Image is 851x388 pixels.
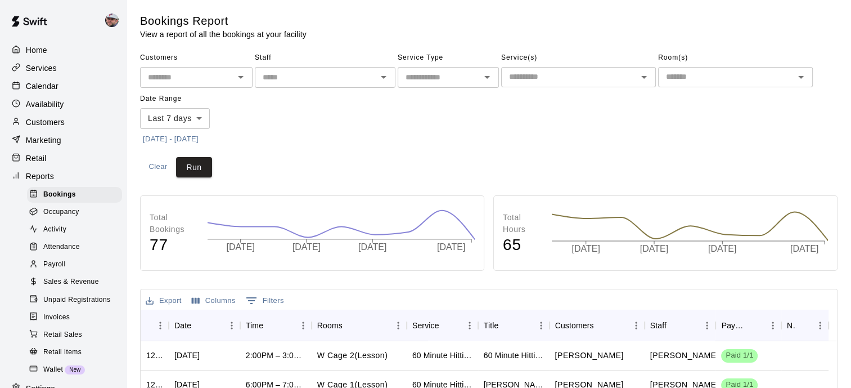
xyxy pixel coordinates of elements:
div: Occupancy [27,204,122,220]
a: Retail Sales [27,326,127,344]
span: Service Type [398,49,499,67]
button: Show filters [243,292,287,310]
button: Export [143,292,184,310]
button: Menu [699,317,715,334]
div: Service [407,310,478,341]
a: Availability [9,96,118,113]
a: Occupancy [27,203,127,221]
span: Room(s) [658,49,813,67]
div: ID [141,310,169,341]
button: Menu [764,317,781,334]
div: Staff [650,310,667,341]
div: Activity [27,222,122,238]
a: Home [9,42,118,59]
h5: Bookings Report [140,14,307,29]
span: Retail Items [43,347,82,358]
div: Customers [555,310,594,341]
span: Attendance [43,242,80,253]
span: Retail Sales [43,329,82,341]
a: Customers [9,114,118,131]
a: Retail [9,150,118,167]
p: Home [26,44,47,56]
span: Invoices [43,312,70,323]
div: Title [478,310,550,341]
button: Menu [812,317,829,334]
tspan: [DATE] [227,242,255,252]
div: 2:00PM – 3:00PM [246,350,306,361]
p: Total Hours [503,212,540,235]
a: WalletNew [27,361,127,378]
p: Calendar [26,81,58,92]
h4: 77 [150,235,196,255]
a: Payroll [27,256,127,274]
p: Reports [26,171,54,182]
span: Service(s) [501,49,656,67]
p: W Cage 2(Lesson) [317,350,388,362]
button: Open [636,69,652,85]
a: Bookings [27,186,127,203]
div: 1288603 [146,350,163,361]
tspan: [DATE] [790,244,818,253]
button: Menu [223,317,240,334]
p: Customers [26,117,65,128]
span: Bookings [43,189,76,200]
a: Services [9,60,118,77]
tspan: [DATE] [292,242,321,252]
span: Sales & Revenue [43,276,99,288]
div: Sales & Revenue [27,274,122,290]
span: Date Range [140,90,238,108]
p: Retail [26,153,47,164]
button: Menu [295,317,312,334]
button: Run [176,157,212,178]
div: Notes [787,310,796,341]
div: Notes [781,310,829,341]
button: Sort [439,318,455,333]
button: Sort [667,318,682,333]
div: Tue, Aug 12, 2025 [174,350,200,361]
div: Retail Sales [27,327,122,343]
button: Sort [263,318,279,333]
a: Attendance [27,239,127,256]
a: Invoices [27,309,127,326]
a: Calendar [9,78,118,95]
div: Bookings [27,187,122,203]
button: Clear [140,157,176,178]
div: 60 Minute Hitting - Westampton [412,350,472,361]
div: 60 Minute Hitting - Westampton [484,350,544,361]
a: Activity [27,221,127,239]
button: Open [479,69,495,85]
button: Menu [533,317,550,334]
div: Attendance [27,239,122,255]
div: Service [412,310,439,341]
div: Payment [721,310,748,341]
div: Title [484,310,499,341]
a: Reports [9,168,118,185]
h4: 65 [503,235,540,255]
a: Marketing [9,132,118,149]
tspan: [DATE] [571,244,600,253]
button: Menu [461,317,478,334]
button: Sort [191,318,207,333]
div: Invoices [27,310,122,325]
div: Time [246,310,263,341]
span: Customers [140,49,253,67]
div: Rooms [312,310,407,341]
tspan: [DATE] [708,244,736,253]
span: New [65,367,85,373]
button: Open [376,69,391,85]
button: Sort [796,318,812,333]
p: Availability [26,99,64,110]
span: Payroll [43,259,65,270]
span: Occupancy [43,207,79,218]
button: Select columns [189,292,238,310]
a: Sales & Revenue [27,274,127,291]
button: Menu [390,317,407,334]
div: WalletNew [27,362,122,378]
span: Unpaid Registrations [43,295,110,306]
